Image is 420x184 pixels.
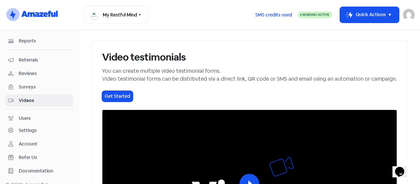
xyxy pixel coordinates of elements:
[5,81,73,93] a: Surveys
[102,67,397,83] div: You can create multiple video testimonial forms. Video testimonial forms can be distributed via a...
[255,12,292,18] span: SMS credits used
[19,70,70,77] span: Reviews
[5,67,73,80] a: Reviews
[102,91,133,102] button: Get Started
[19,154,70,161] span: Refer Us
[5,165,73,177] a: Documentation
[19,38,70,44] span: Reports
[250,11,298,18] a: SMS credits used
[84,6,148,24] button: My Restful Mind
[5,151,73,164] a: Refer Us
[392,158,413,177] iframe: chat widget
[5,94,73,107] a: Videos
[302,13,329,17] span: Sending Active
[19,141,37,147] div: Account
[19,57,70,64] span: Referrals
[5,112,73,124] a: Users
[19,84,70,91] span: Surveys
[5,35,73,47] a: Reports
[19,97,70,104] span: Videos
[403,9,415,21] img: User
[19,127,37,134] div: Settings
[5,124,73,137] a: Settings
[102,51,397,63] h1: Video testimonials
[5,54,73,66] a: Referrals
[340,7,399,23] button: Quick Actions
[5,138,73,150] a: Account
[19,115,31,122] div: Users
[298,11,332,19] a: Sending Active
[19,168,70,174] span: Documentation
